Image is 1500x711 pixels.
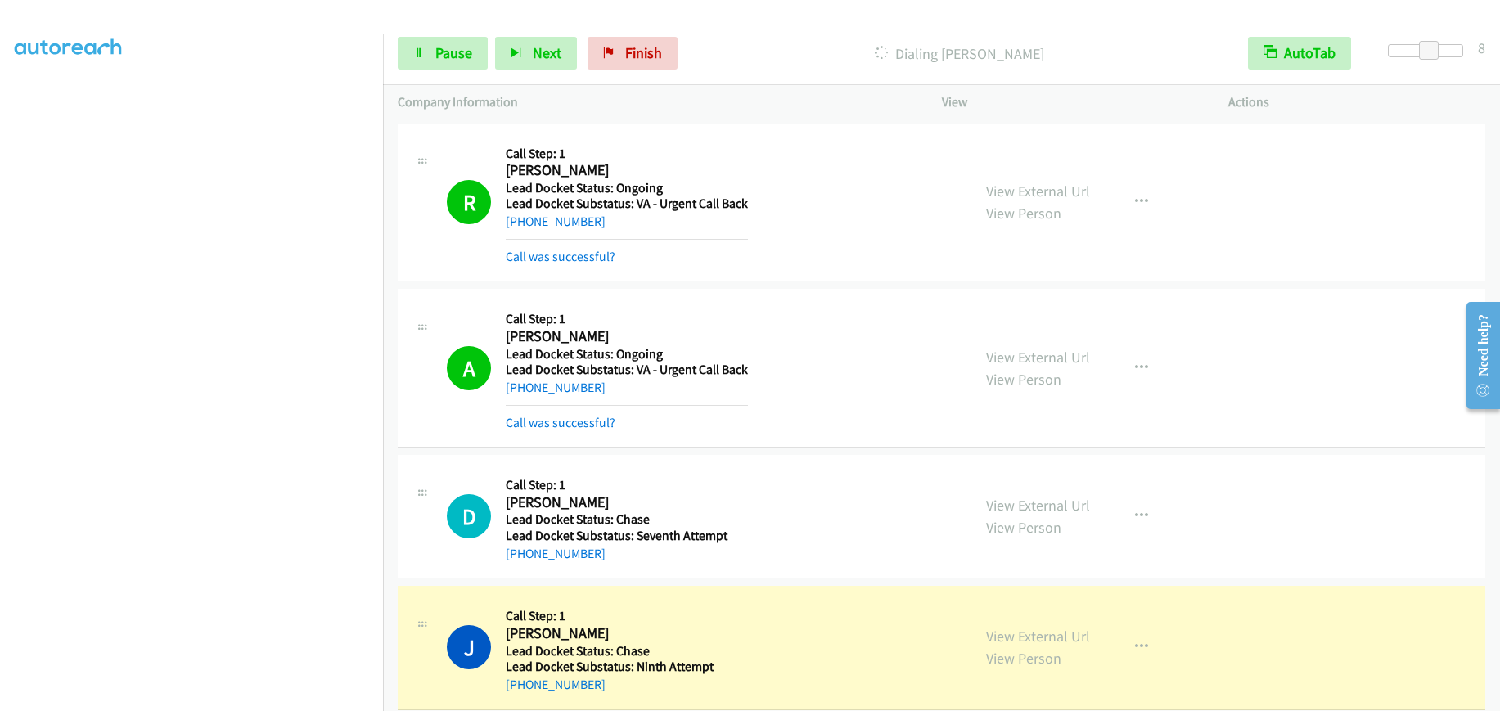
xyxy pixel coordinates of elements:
span: Next [533,43,561,62]
button: Next [495,37,577,70]
a: View Person [986,204,1061,223]
h5: Lead Docket Substatus: Ninth Attempt [506,659,745,675]
iframe: Resource Center [1453,290,1500,421]
span: Finish [625,43,662,62]
h1: R [447,180,491,224]
h5: Call Step: 1 [506,608,745,624]
a: View External Url [986,182,1090,200]
h1: A [447,346,491,390]
p: Company Information [398,92,912,112]
h2: [PERSON_NAME] [506,624,745,643]
div: 8 [1478,37,1485,59]
a: Call was successful? [506,249,615,264]
a: View External Url [986,348,1090,367]
h5: Lead Docket Substatus: Seventh Attempt [506,528,745,544]
h5: Lead Docket Status: Ongoing [506,180,748,196]
a: View Person [986,518,1061,537]
h5: Lead Docket Status: Ongoing [506,346,748,362]
a: [PHONE_NUMBER] [506,546,606,561]
h5: Lead Docket Status: Chase [506,643,745,659]
span: Pause [435,43,472,62]
h5: Call Step: 1 [506,146,748,162]
h2: [PERSON_NAME] [506,161,745,180]
a: [PHONE_NUMBER] [506,677,606,692]
h5: Call Step: 1 [506,477,745,493]
div: The call is yet to be attempted [447,494,491,538]
h2: [PERSON_NAME] [506,493,745,512]
p: Actions [1228,92,1485,112]
a: Finish [588,37,678,70]
a: [PHONE_NUMBER] [506,380,606,395]
h5: Lead Docket Substatus: VA - Urgent Call Back [506,196,748,212]
a: View External Url [986,627,1090,646]
a: View Person [986,370,1061,389]
a: View Person [986,649,1061,668]
a: Pause [398,37,488,70]
a: Call was successful? [506,415,615,430]
h5: Call Step: 1 [506,311,748,327]
p: View [942,92,1199,112]
h2: [PERSON_NAME] [506,327,745,346]
h1: D [447,494,491,538]
h5: Lead Docket Substatus: VA - Urgent Call Back [506,362,748,378]
a: [PHONE_NUMBER] [506,214,606,229]
h5: Lead Docket Status: Chase [506,511,745,528]
p: Dialing [PERSON_NAME] [700,43,1218,65]
h1: J [447,625,491,669]
a: View External Url [986,496,1090,515]
button: AutoTab [1248,37,1351,70]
